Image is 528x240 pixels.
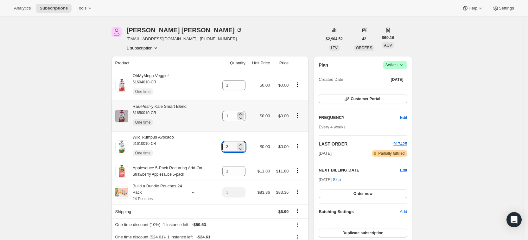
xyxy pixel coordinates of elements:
th: Price [272,56,290,70]
img: product img [115,165,128,178]
span: $11.80 [258,169,270,173]
span: One time [135,120,151,125]
span: $83.36 [276,190,289,195]
h2: Plan [319,62,328,68]
button: Product actions [292,167,302,174]
div: OhMyMega Veggie! [128,73,169,98]
span: $0.00 [260,144,270,149]
span: $0.00 [278,144,289,149]
span: Order now [353,191,372,196]
span: Created Date [319,76,343,83]
button: Settings [489,4,518,13]
span: $0.00 [278,83,289,88]
span: Skip [333,177,341,183]
span: [EMAIL_ADDRESS][DOMAIN_NAME] · [PHONE_NUMBER] [127,36,242,42]
button: Duplicate subscription [319,229,407,237]
span: [DATE] [391,77,404,82]
button: Customer Portal [319,94,407,103]
span: Duplicate subscription [342,230,383,236]
span: Tools [77,6,86,11]
span: $69.16 [382,35,394,41]
small: 24 Pouches [133,197,153,201]
button: Add [396,207,411,217]
button: [DATE] [387,75,407,84]
small: Strawberry Applesauce 5-pack [133,172,184,177]
span: Settings [499,6,514,11]
div: [PERSON_NAME] [PERSON_NAME] [127,27,242,33]
span: $0.00 [260,83,270,88]
button: Product actions [127,45,159,51]
button: Help [458,4,487,13]
h2: NEXT BILLING DATE [319,167,400,173]
button: Subscriptions [36,4,72,13]
span: - $59.53 [192,222,206,228]
span: One time [135,89,151,94]
button: $2,904.52 [322,35,347,43]
h6: Batching Settings [319,209,400,215]
button: Product actions [292,112,302,119]
div: Applesauce 5-Pack Recurring Add-On [128,165,202,178]
span: Customer Portal [351,96,380,101]
span: $11.80 [276,169,289,173]
th: Quantity [217,56,247,70]
span: ORDERS [356,46,372,50]
span: $0.00 [278,114,289,118]
h2: FREQUENCY [319,114,400,121]
span: Karie Smith [111,27,122,37]
div: Build a Bundle Pouches 24 Pack [128,183,185,202]
span: AOV [384,43,392,48]
th: Unit Price [247,56,272,70]
span: [DATE] · [319,177,341,182]
img: product img [115,110,128,122]
span: $0.00 [260,114,270,118]
span: Add [400,209,407,215]
span: $2,904.52 [326,36,343,42]
small: 61604010-CR [133,80,156,84]
div: Ras-Pear-y Kale Smart Blend [128,103,187,129]
div: Open Intercom Messenger [506,212,522,227]
span: Edit [400,114,407,121]
button: Product actions [292,143,302,150]
button: Product actions [292,188,302,195]
div: Wild Rumpus Avocado [128,134,174,159]
span: Active [385,62,405,68]
button: Product actions [292,81,302,88]
span: $6.99 [278,209,289,214]
img: product img [115,79,128,92]
button: Order now [319,189,407,198]
span: Every 4 weeks [319,125,346,129]
button: 42 [358,35,370,43]
span: [DATE] [319,150,332,157]
th: Shipping [111,204,217,218]
span: Help [468,6,477,11]
span: | [397,62,398,68]
img: product img [115,140,128,153]
span: Subscriptions [40,6,68,11]
button: Edit [396,113,411,123]
span: LTV [331,46,338,50]
th: Product [111,56,217,70]
button: Analytics [10,4,35,13]
button: Edit [400,167,407,173]
small: 61650010-CR [133,111,156,115]
small: 61610010-CR [133,141,156,146]
div: One time discount (10%) - 1 instance left [115,222,289,228]
a: 917425 [393,141,407,146]
span: 42 [362,36,366,42]
button: Skip [329,175,345,185]
button: Tools [73,4,97,13]
span: One time [135,151,151,156]
button: Shipping actions [292,207,302,214]
h2: LAST ORDER [319,141,393,147]
span: Partially fulfilled [378,151,404,156]
button: 917425 [393,141,407,147]
span: $83.36 [258,190,270,195]
span: Analytics [14,6,31,11]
